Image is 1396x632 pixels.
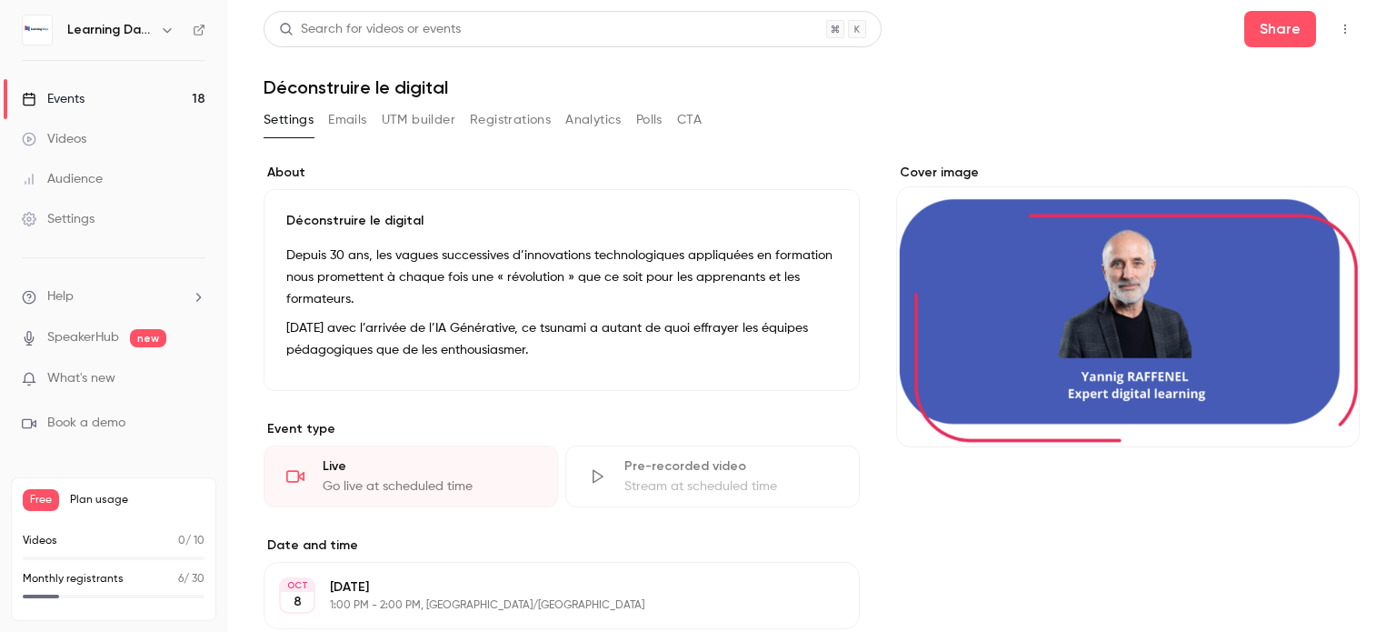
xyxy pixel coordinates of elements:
[23,489,59,511] span: Free
[330,598,763,613] p: 1:00 PM - 2:00 PM, [GEOGRAPHIC_DATA]/[GEOGRAPHIC_DATA]
[323,477,535,496] div: Go live at scheduled time
[23,571,124,587] p: Monthly registrants
[328,105,366,135] button: Emails
[22,287,205,306] li: help-dropdown-opener
[70,493,204,507] span: Plan usage
[22,90,85,108] div: Events
[264,446,558,507] div: LiveGo live at scheduled time
[281,579,314,592] div: OCT
[178,574,184,585] span: 6
[286,317,837,361] p: [DATE] avec l’arrivée de l’IA Générative, ce tsunami a autant de quoi effrayer les équipes pédago...
[896,164,1360,447] section: Cover image
[565,105,622,135] button: Analytics
[624,457,837,476] div: Pre-recorded video
[264,76,1360,98] h1: Déconstruire le digital
[47,328,119,347] a: SpeakerHub
[264,105,314,135] button: Settings
[47,369,115,388] span: What's new
[23,533,57,549] p: Videos
[286,245,837,310] p: Depuis 30 ans, les vagues successives d’innovations technologiques appliquées en formation nous p...
[67,21,153,39] h6: Learning Days
[178,536,185,547] span: 0
[184,371,205,387] iframe: Noticeable Trigger
[636,105,663,135] button: Polls
[47,287,74,306] span: Help
[22,210,95,228] div: Settings
[23,15,52,45] img: Learning Days
[264,537,860,555] label: Date and time
[178,571,204,587] p: / 30
[677,105,702,135] button: CTA
[1244,11,1316,47] button: Share
[264,164,860,182] label: About
[330,578,763,597] p: [DATE]
[22,170,103,188] div: Audience
[896,164,1360,182] label: Cover image
[47,414,125,433] span: Book a demo
[565,446,860,507] div: Pre-recorded videoStream at scheduled time
[264,420,860,438] p: Event type
[624,477,837,496] div: Stream at scheduled time
[382,105,455,135] button: UTM builder
[22,130,86,148] div: Videos
[323,457,535,476] div: Live
[130,329,166,347] span: new
[178,533,204,549] p: / 10
[286,212,837,230] p: Déconstruire le digital
[294,593,302,611] p: 8
[470,105,551,135] button: Registrations
[279,20,461,39] div: Search for videos or events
